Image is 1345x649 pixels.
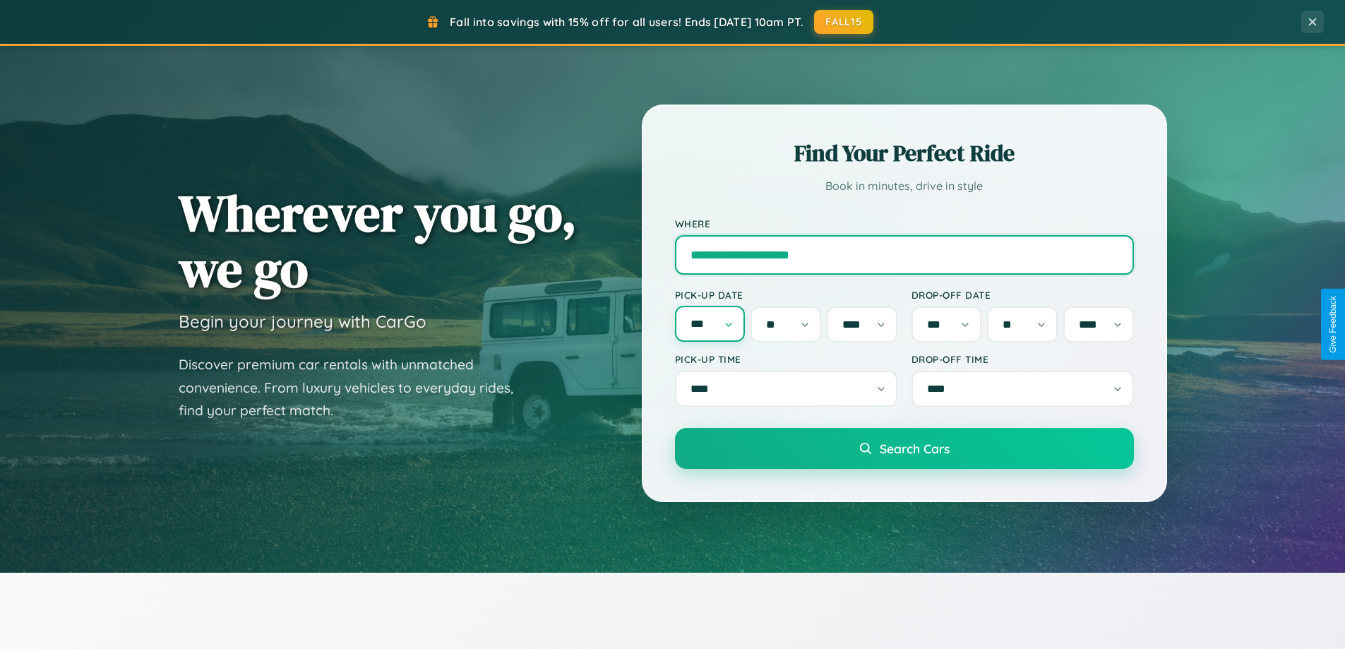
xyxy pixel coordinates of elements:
[450,15,803,29] span: Fall into savings with 15% off for all users! Ends [DATE] 10am PT.
[675,218,1134,230] label: Where
[911,353,1134,365] label: Drop-off Time
[675,176,1134,196] p: Book in minutes, drive in style
[179,311,426,332] h3: Begin your journey with CarGo
[1328,296,1338,353] div: Give Feedback
[675,289,897,301] label: Pick-up Date
[880,441,950,456] span: Search Cars
[179,185,577,297] h1: Wherever you go, we go
[675,353,897,365] label: Pick-up Time
[179,353,532,422] p: Discover premium car rentals with unmatched convenience. From luxury vehicles to everyday rides, ...
[675,138,1134,169] h2: Find Your Perfect Ride
[911,289,1134,301] label: Drop-off Date
[814,10,873,34] button: FALL15
[675,428,1134,469] button: Search Cars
